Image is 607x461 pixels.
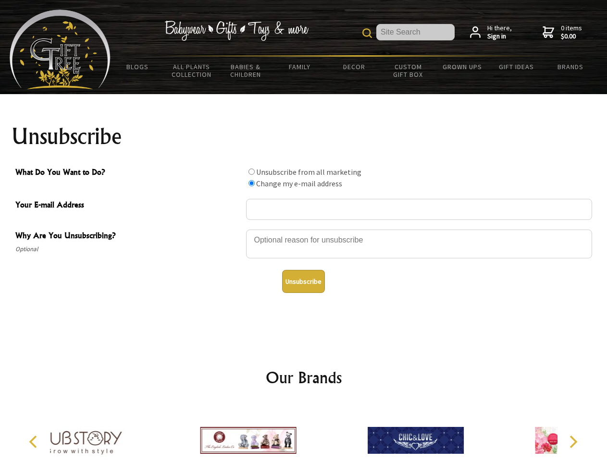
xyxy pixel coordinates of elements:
h1: Unsubscribe [12,125,596,148]
span: Optional [15,243,241,255]
img: product search [362,28,372,38]
h2: Our Brands [19,366,588,389]
a: 0 items$0.00 [543,24,582,41]
input: What Do You Want to Do? [248,180,255,186]
a: Babies & Children [219,57,273,85]
a: Hi there,Sign in [470,24,512,41]
input: What Do You Want to Do? [248,169,255,175]
button: Unsubscribe [282,270,325,293]
strong: Sign in [487,32,512,41]
img: Babyware - Gifts - Toys and more... [10,10,111,89]
button: Next [562,431,583,452]
a: Decor [327,57,381,77]
a: Custom Gift Box [381,57,435,85]
label: Change my e-mail address [256,179,342,188]
a: Brands [544,57,598,77]
span: Your E-mail Address [15,199,241,213]
a: Grown Ups [435,57,489,77]
img: Babywear - Gifts - Toys & more [164,21,309,41]
a: Family [273,57,327,77]
a: BLOGS [111,57,165,77]
span: 0 items [561,24,582,41]
strong: $0.00 [561,32,582,41]
span: Hi there, [487,24,512,41]
a: All Plants Collection [165,57,219,85]
label: Unsubscribe from all marketing [256,167,361,177]
span: Why Are You Unsubscribing? [15,230,241,243]
span: What Do You Want to Do? [15,166,241,180]
input: Your E-mail Address [246,199,592,220]
textarea: Why Are You Unsubscribing? [246,230,592,258]
a: Gift Ideas [489,57,544,77]
button: Previous [24,431,45,452]
input: Site Search [376,24,455,40]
